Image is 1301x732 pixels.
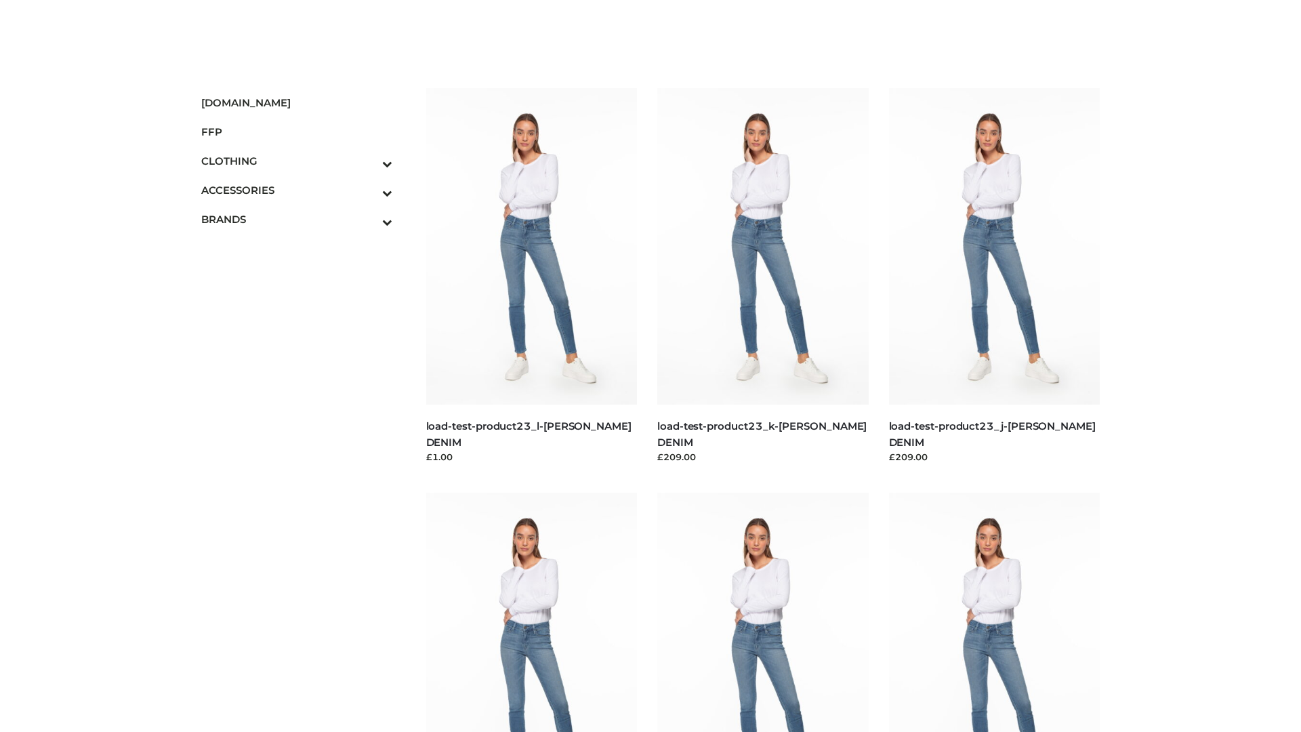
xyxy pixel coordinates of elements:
span: BRANDS [201,211,392,227]
div: £209.00 [657,450,869,464]
span: FFP [201,124,392,140]
a: CLOTHINGToggle Submenu [201,146,392,176]
div: £209.00 [889,450,1100,464]
span: ACCESSORIES [201,182,392,198]
span: [DOMAIN_NAME] [201,95,392,110]
a: BRANDSToggle Submenu [201,205,392,234]
button: Toggle Submenu [345,176,392,205]
a: ACCESSORIESToggle Submenu [201,176,392,205]
a: load-test-product23_l-[PERSON_NAME] DENIM [426,420,632,448]
button: Toggle Submenu [345,205,392,234]
a: FFP [201,117,392,146]
button: Toggle Submenu [345,146,392,176]
a: load-test-product23_k-[PERSON_NAME] DENIM [657,420,867,448]
div: £1.00 [426,450,638,464]
a: load-test-product23_j-[PERSON_NAME] DENIM [889,420,1096,448]
a: [DOMAIN_NAME] [201,88,392,117]
span: CLOTHING [201,153,392,169]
